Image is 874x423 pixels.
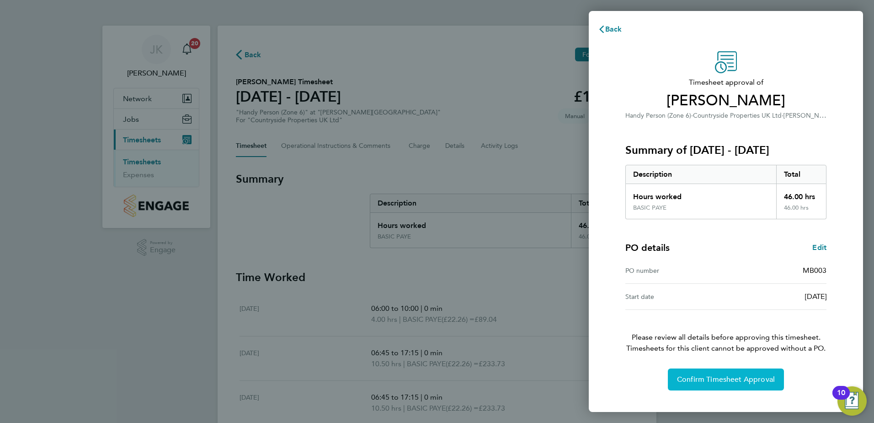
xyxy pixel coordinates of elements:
div: 46.00 hrs [776,184,826,204]
button: Open Resource Center, 10 new notifications [837,386,867,416]
span: Edit [812,243,826,252]
span: [PERSON_NAME] [625,92,826,110]
span: Countryside Properties UK Ltd [693,112,782,119]
button: Back [589,20,631,38]
div: PO number [625,265,726,276]
span: Timesheet approval of [625,77,826,88]
div: 10 [837,393,845,405]
button: Confirm Timesheet Approval [668,369,784,390]
span: · [691,112,693,119]
a: Edit [812,242,826,253]
span: [PERSON_NAME] Parva [783,111,853,119]
h4: PO details [625,241,670,254]
div: Hours worked [626,184,776,204]
span: · [782,112,783,119]
span: MB003 [803,266,826,275]
div: Total [776,165,826,184]
p: Please review all details before approving this timesheet. [614,310,837,354]
div: Description [626,165,776,184]
span: Handy Person (Zone 6) [625,112,691,119]
div: Start date [625,291,726,302]
span: Back [605,25,622,33]
div: 46.00 hrs [776,204,826,219]
div: BASIC PAYE [633,204,666,211]
div: Summary of 25 - 31 Aug 2025 [625,165,826,219]
span: Timesheets for this client cannot be approved without a PO. [614,343,837,354]
div: [DATE] [726,291,826,302]
h3: Summary of [DATE] - [DATE] [625,143,826,157]
span: Confirm Timesheet Approval [677,375,775,384]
